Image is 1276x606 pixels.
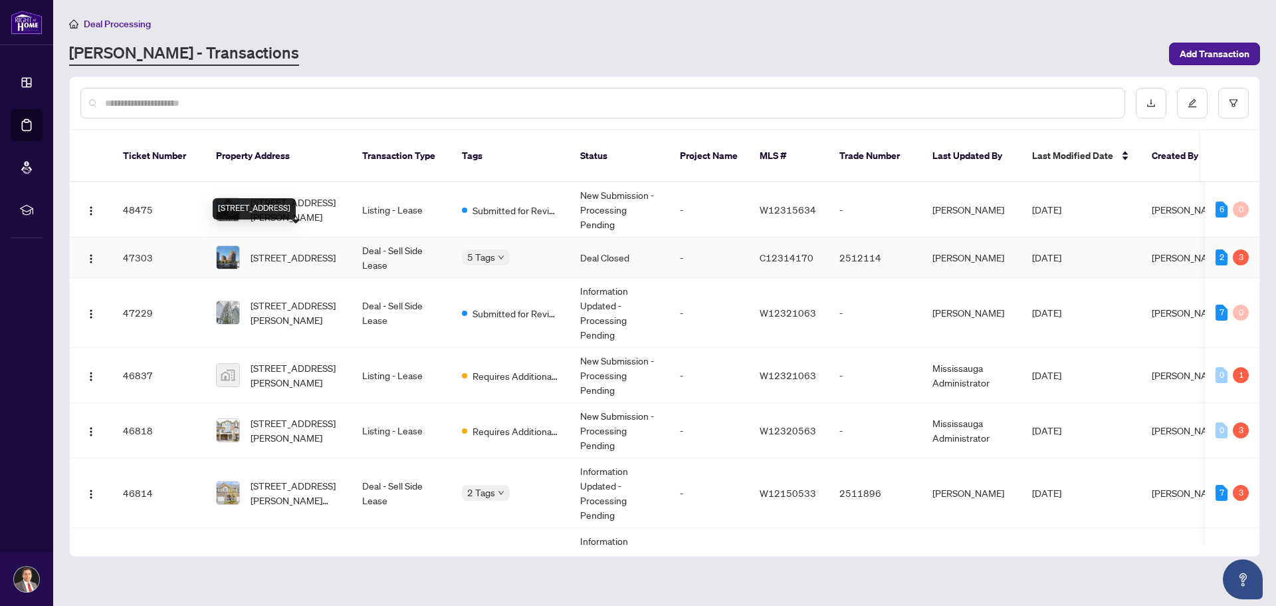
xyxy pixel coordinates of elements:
[352,403,451,458] td: Listing - Lease
[69,42,299,66] a: [PERSON_NAME] - Transactions
[86,206,96,216] img: Logo
[922,528,1021,598] td: [PERSON_NAME]
[829,130,922,182] th: Trade Number
[1032,204,1061,216] span: [DATE]
[1146,98,1156,108] span: download
[80,420,102,441] button: Logo
[760,307,816,319] span: W12321063
[1180,43,1249,65] span: Add Transaction
[829,403,922,458] td: -
[570,182,669,237] td: New Submission - Processing Pending
[86,253,96,264] img: Logo
[669,403,749,458] td: -
[1216,202,1227,218] div: 6
[80,482,102,504] button: Logo
[922,348,1021,403] td: Mississauga Administrator
[922,403,1021,458] td: Mississauga Administrator
[829,278,922,348] td: -
[84,18,151,30] span: Deal Processing
[669,237,749,278] td: -
[570,348,669,403] td: New Submission - Processing Pending
[669,182,749,237] td: -
[1233,367,1249,383] div: 1
[922,130,1021,182] th: Last Updated By
[112,278,205,348] td: 47229
[352,528,451,598] td: Listing
[112,403,205,458] td: 46818
[86,371,96,382] img: Logo
[251,250,336,265] span: [STREET_ADDRESS]
[1152,251,1223,263] span: [PERSON_NAME]
[467,249,495,265] span: 5 Tags
[1216,485,1227,501] div: 7
[1223,559,1263,599] button: Open asap
[1233,485,1249,501] div: 3
[1032,148,1113,163] span: Last Modified Date
[251,298,341,327] span: [STREET_ADDRESS][PERSON_NAME]
[829,528,922,598] td: -
[1233,202,1249,218] div: 0
[829,182,922,237] td: -
[570,278,669,348] td: Information Updated - Processing Pending
[112,528,205,598] td: 46803
[473,369,559,383] span: Requires Additional Docs
[669,528,749,598] td: -
[922,237,1021,278] td: [PERSON_NAME]
[1216,422,1227,438] div: 0
[217,301,239,324] img: thumbnail-img
[205,130,352,182] th: Property Address
[80,365,102,386] button: Logo
[1152,307,1223,319] span: [PERSON_NAME]
[1218,88,1249,118] button: filter
[251,416,341,445] span: [STREET_ADDRESS][PERSON_NAME]
[86,489,96,500] img: Logo
[251,478,341,508] span: [STREET_ADDRESS][PERSON_NAME][PERSON_NAME]
[1021,130,1141,182] th: Last Modified Date
[669,348,749,403] td: -
[112,458,205,528] td: 46814
[1032,487,1061,499] span: [DATE]
[352,182,451,237] td: Listing - Lease
[473,306,559,321] span: Submitted for Review
[669,458,749,528] td: -
[473,203,559,218] span: Submitted for Review
[251,361,341,390] span: [STREET_ADDRESS][PERSON_NAME]
[570,403,669,458] td: New Submission - Processing Pending
[213,198,296,220] div: [STREET_ADDRESS]
[1216,367,1227,383] div: 0
[760,369,816,381] span: W12321063
[498,254,504,261] span: down
[1136,88,1166,118] button: download
[80,302,102,323] button: Logo
[570,130,669,182] th: Status
[1141,130,1221,182] th: Created By
[1229,98,1238,108] span: filter
[11,10,43,35] img: logo
[498,490,504,496] span: down
[1177,88,1208,118] button: edit
[86,426,96,437] img: Logo
[1233,249,1249,265] div: 3
[1188,98,1197,108] span: edit
[760,204,816,216] span: W12315634
[669,278,749,348] td: -
[1233,305,1249,321] div: 0
[922,458,1021,528] td: [PERSON_NAME]
[1032,424,1061,436] span: [DATE]
[80,199,102,220] button: Logo
[1152,424,1223,436] span: [PERSON_NAME]
[112,237,205,278] td: 47303
[760,251,813,263] span: C12314170
[570,528,669,598] td: Information Updated - Processing Pending
[669,130,749,182] th: Project Name
[352,458,451,528] td: Deal - Sell Side Lease
[1233,422,1249,438] div: 3
[217,364,239,386] img: thumbnail-img
[570,458,669,528] td: Information Updated - Processing Pending
[467,485,495,500] span: 2 Tags
[829,237,922,278] td: 2512114
[570,237,669,278] td: Deal Closed
[760,487,816,499] span: W12150533
[352,348,451,403] td: Listing - Lease
[1032,307,1061,319] span: [DATE]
